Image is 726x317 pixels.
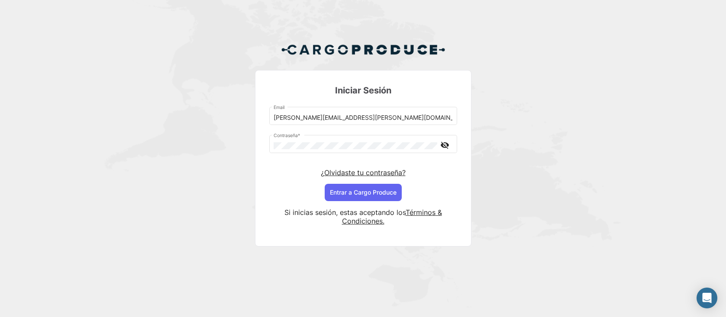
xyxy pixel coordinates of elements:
[281,39,445,60] img: Cargo Produce Logo
[269,84,457,96] h3: Iniciar Sesión
[440,140,450,150] mat-icon: visibility_off
[321,168,406,177] a: ¿Olvidaste tu contraseña?
[274,114,452,122] input: Email
[325,184,402,201] button: Entrar a Cargo Produce
[342,208,442,225] a: Términos & Condiciones.
[697,288,717,308] div: Abrir Intercom Messenger
[284,208,406,217] span: Si inicias sesión, estas aceptando los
